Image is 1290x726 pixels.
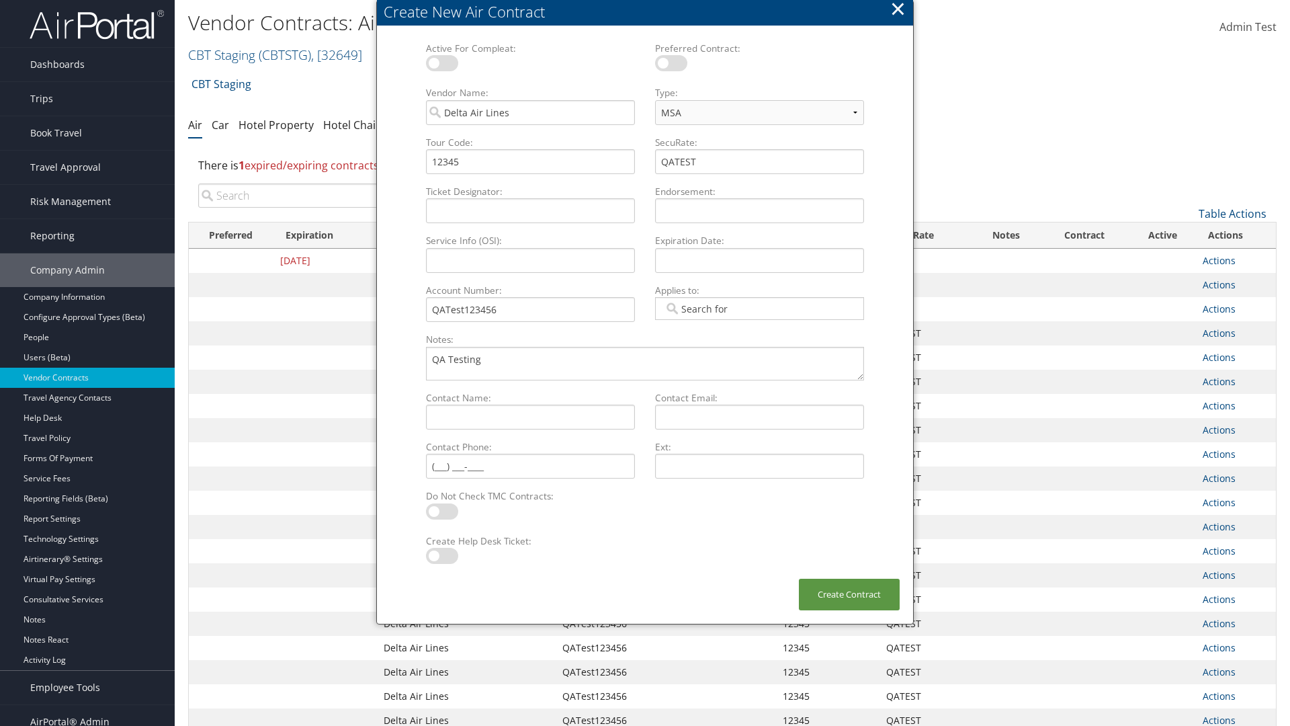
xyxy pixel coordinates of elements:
label: Preferred Contract: [650,42,869,55]
button: Create Contract [799,579,900,610]
input: (___) ___-____ [426,454,635,479]
label: Create Help Desk Ticket: [421,534,640,548]
label: Ticket Designator: [421,185,640,198]
label: Ext: [650,440,869,454]
label: Contact Email: [650,391,869,405]
label: Endorsement: [650,185,869,198]
div: Create New Air Contract [384,1,913,22]
label: Applies to: [650,284,869,297]
label: Contact Name: [421,391,640,405]
label: Service Info (OSI): [421,234,640,247]
label: Active For Compleat: [421,42,640,55]
label: Expiration Date: [650,234,869,247]
label: SecuRate: [650,136,869,149]
label: Vendor Name: [421,86,640,99]
input: Search for Airline [664,302,739,315]
label: Type: [650,86,869,99]
label: Account Number: [421,284,640,297]
label: Notes: [421,333,869,346]
label: Do Not Check TMC Contracts: [421,489,640,503]
label: Contact Phone: [421,440,640,454]
label: Tour Code: [421,136,640,149]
